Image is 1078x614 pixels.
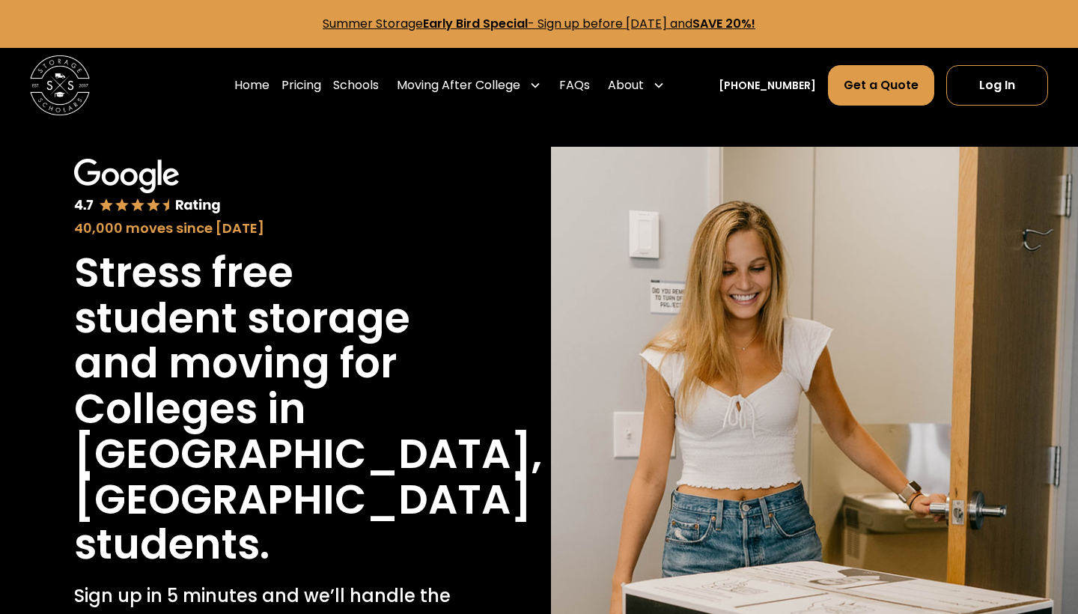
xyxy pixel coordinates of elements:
img: Google 4.7 star rating [74,159,221,215]
div: 40,000 moves since [DATE] [74,218,454,238]
a: home [30,55,90,115]
div: About [608,76,644,94]
h1: Colleges in [GEOGRAPHIC_DATA], [GEOGRAPHIC_DATA] [74,386,542,523]
a: Log In [946,65,1048,106]
a: Get a Quote [828,65,934,106]
strong: SAVE 20%! [692,15,755,32]
a: [PHONE_NUMBER] [719,78,816,94]
div: About [602,64,671,106]
strong: Early Bird Special [423,15,528,32]
img: Storage Scholars main logo [30,55,90,115]
a: Pricing [281,64,321,106]
div: Moving After College [397,76,520,94]
a: FAQs [559,64,590,106]
h1: Stress free student storage and moving for [74,250,454,386]
a: Schools [333,64,379,106]
a: Home [234,64,269,106]
a: Summer StorageEarly Bird Special- Sign up before [DATE] andSAVE 20%! [323,15,755,32]
div: Moving After College [391,64,547,106]
h1: students. [74,522,269,568]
